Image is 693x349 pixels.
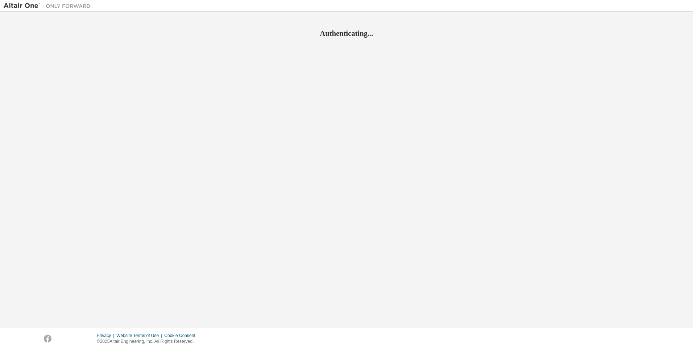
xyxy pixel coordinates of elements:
p: © 2025 Altair Engineering, Inc. All Rights Reserved. [97,338,200,345]
div: Website Terms of Use [116,333,164,338]
img: Altair One [4,2,94,9]
div: Cookie Consent [164,333,199,338]
h2: Authenticating... [4,29,689,38]
div: Privacy [97,333,116,338]
img: facebook.svg [44,335,51,342]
